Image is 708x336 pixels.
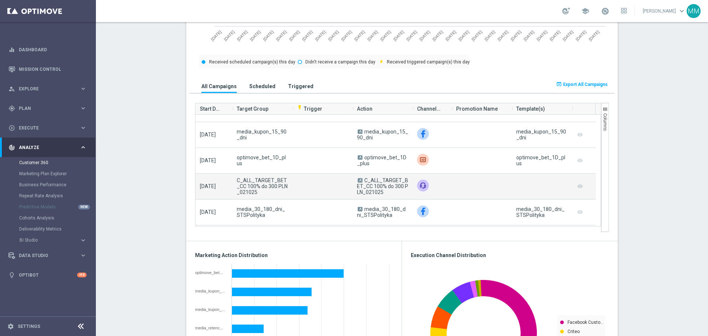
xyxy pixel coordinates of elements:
[237,101,268,116] span: Target Group
[575,30,587,42] text: [DATE]
[8,145,87,150] button: track_changes Analyze keyboard_arrow_right
[8,47,87,53] button: equalizer Dashboard
[19,215,77,221] a: Cohorts Analysis
[19,160,77,166] a: Customer 360
[262,30,274,42] text: [DATE]
[20,238,80,242] div: BI Studio
[458,30,470,42] text: [DATE]
[19,106,80,111] span: Plan
[8,105,87,111] button: gps_fixed Plan keyboard_arrow_right
[8,125,87,131] div: play_circle_outline Execute keyboard_arrow_right
[247,79,277,93] button: Scheduled
[8,144,15,151] i: track_changes
[357,155,406,166] span: optimove_bet_1D_plus
[357,101,372,116] span: Action
[603,113,608,131] span: Columns
[275,30,287,42] text: [DATE]
[19,168,95,179] div: Marketing Plan Explorer
[358,178,362,183] span: A
[19,201,95,212] div: Predictive Models
[516,101,545,116] span: Template(s)
[20,238,72,242] span: BI Studio
[8,272,87,278] div: lightbulb Optibot +10
[445,30,457,42] text: [DATE]
[555,79,609,90] button: open_in_browser Export All Campaigns
[357,129,408,141] span: media_kupon_15_90_dni
[642,6,687,17] a: [PERSON_NAME]keyboard_arrow_down
[19,59,87,79] a: Mission Control
[195,326,226,330] div: media_retencja_1_14
[417,180,429,191] img: Call center
[200,209,216,215] span: [DATE]
[19,193,77,199] a: Repeat Rate Analysis
[19,190,95,201] div: Repeat Rate Analysis
[563,82,608,87] span: Export All Campaigns
[8,252,80,259] div: Data Studio
[8,40,87,59] div: Dashboard
[200,157,216,163] span: [DATE]
[588,30,600,42] text: [DATE]
[516,206,568,218] div: media_30_180_dni_STSPolityka
[417,154,429,166] img: Criteo
[200,101,222,116] span: Start Date
[358,129,362,134] span: A
[8,265,87,285] div: Optibot
[80,144,87,151] i: keyboard_arrow_right
[8,86,87,92] button: person_search Explore keyboard_arrow_right
[568,329,580,334] text: Criteo
[549,30,561,42] text: [DATE]
[19,145,80,150] span: Analyze
[562,30,574,42] text: [DATE]
[358,207,362,211] span: A
[8,253,87,259] div: Data Studio keyboard_arrow_right
[19,265,77,285] a: Optibot
[7,323,14,330] i: settings
[199,79,239,93] button: All Campaigns
[516,129,568,141] div: media_kupon_15_90_dni
[417,128,429,140] div: Facebook Custom Audience
[392,30,405,42] text: [DATE]
[497,30,509,42] text: [DATE]
[8,144,80,151] div: Analyze
[288,30,301,42] text: [DATE]
[200,132,216,138] span: [DATE]
[8,66,87,72] button: Mission Control
[80,237,87,244] i: keyboard_arrow_right
[249,30,261,42] text: [DATE]
[8,105,80,112] div: Plan
[536,30,548,42] text: [DATE]
[19,235,95,246] div: BI Studio
[236,30,248,42] text: [DATE]
[314,30,326,42] text: [DATE]
[19,237,87,243] button: BI Studio keyboard_arrow_right
[18,324,40,329] a: Settings
[249,83,275,90] h3: Scheduled
[19,224,95,235] div: Deliverability Metrics
[301,30,313,42] text: [DATE]
[8,272,15,278] i: lightbulb
[419,30,431,42] text: [DATE]
[8,86,15,92] i: person_search
[19,157,95,168] div: Customer 360
[209,59,295,65] text: Received scheduled campaign(s) this day
[297,105,303,111] i: flash_on
[237,129,288,141] span: media_kupon_15_90_dni
[286,79,315,93] button: Triggered
[237,206,288,218] span: media_30_180_dni_STSPolityka
[379,30,392,42] text: [DATE]
[387,59,470,65] text: Received triggered campaign(s) this day
[77,273,87,277] div: +10
[80,252,87,259] i: keyboard_arrow_right
[19,171,77,177] a: Marketing Plan Explorer
[516,155,568,166] div: optimove_bet_1D_plus
[510,30,522,42] text: [DATE]
[353,30,365,42] text: [DATE]
[195,289,226,293] div: media_kupon_15_90_dni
